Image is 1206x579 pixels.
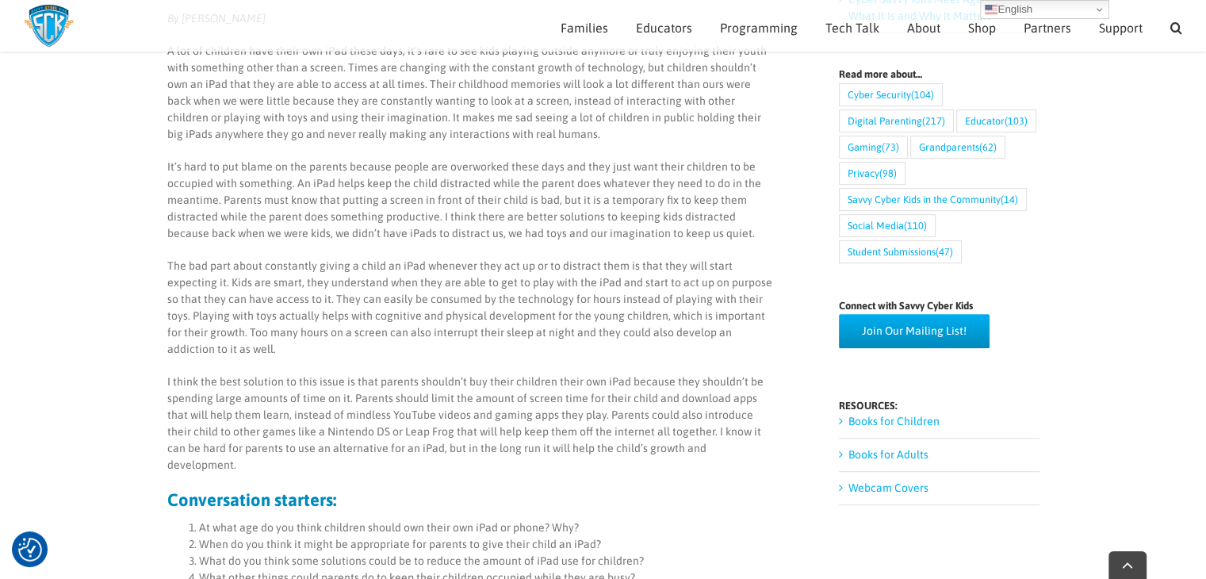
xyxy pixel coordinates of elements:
h4: Connect with Savvy Cyber Kids [839,301,1039,311]
span: (47) [936,241,953,263]
span: (104) [911,84,934,105]
p: The bad part about constantly giving a child an iPad whenever they act up or to distract them is ... [167,258,775,358]
span: Support [1099,21,1143,34]
span: (98) [879,163,897,184]
li: When do you think it might be appropriate for parents to give their child an iPad? [198,536,775,553]
h4: Read more about… [839,69,1039,79]
a: Social Media (110 items) [839,214,936,237]
span: (62) [979,136,997,158]
span: (73) [882,136,899,158]
img: en [985,3,997,16]
img: Savvy Cyber Kids Logo [24,4,74,48]
span: (14) [1001,189,1018,210]
h4: RESOURCES: [839,401,1039,411]
a: Privacy (98 items) [839,162,905,185]
span: (217) [922,110,945,132]
span: Shop [968,21,996,34]
a: Student Submissions (47 items) [839,240,962,263]
a: Cyber Security (104 items) [839,83,943,106]
li: At what age do you think children should own their own iPad or phone? Why? [198,520,775,536]
span: Families [561,21,608,34]
span: Join Our Mailing List! [862,324,967,338]
span: (103) [1005,110,1028,132]
p: I think the best solution to this issue is that parents shouldn’t buy their children their own iP... [167,374,775,474]
a: Books for Children [848,415,940,428]
img: Revisit consent button [18,538,42,562]
p: A lot of children have their own iPad these days, it’s rare to see kids playing outside anymore o... [167,43,775,143]
a: Educator (103 items) [956,109,1036,132]
strong: Conversation starters: [167,489,335,510]
a: Books for Adults [848,448,928,461]
button: Consent Preferences [18,538,42,562]
span: About [907,21,940,34]
span: Partners [1024,21,1071,34]
span: (110) [904,215,927,236]
span: Educators [636,21,692,34]
a: Grandparents (62 items) [910,136,1005,159]
li: What do you think some solutions could be to reduce the amount of iPad use for children? [198,553,775,569]
span: Programming [720,21,798,34]
a: Savvy Cyber Kids in the Community (14 items) [839,188,1027,211]
a: Digital Parenting (217 items) [839,109,954,132]
a: Webcam Covers [848,481,928,494]
span: Tech Talk [825,21,879,34]
a: Join Our Mailing List! [839,314,990,348]
a: Gaming (73 items) [839,136,908,159]
p: It’s hard to put blame on the parents because people are overworked these days and they just want... [167,159,775,242]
